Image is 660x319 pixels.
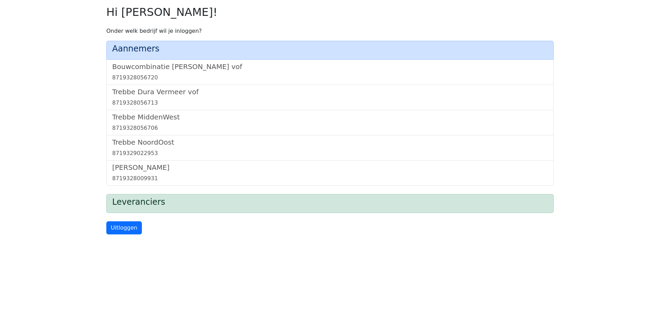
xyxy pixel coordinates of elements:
[112,197,548,207] h4: Leveranciers
[112,138,548,146] h5: Trebbe NoordOost
[112,113,548,132] a: Trebbe MiddenWest8719328056706
[112,88,548,107] a: Trebbe Dura Vermeer vof8719328056713
[106,6,554,19] h2: Hi [PERSON_NAME]!
[112,88,548,96] h5: Trebbe Dura Vermeer vof
[112,174,548,183] div: 8719328009931
[112,99,548,107] div: 8719328056713
[112,74,548,82] div: 8719328056720
[112,44,548,54] h4: Aannemers
[112,138,548,157] a: Trebbe NoordOost8719329022953
[112,124,548,132] div: 8719328056706
[112,149,548,157] div: 8719329022953
[112,62,548,82] a: Bouwcombinatie [PERSON_NAME] vof8719328056720
[112,163,548,172] h5: [PERSON_NAME]
[106,27,554,35] p: Onder welk bedrijf wil je inloggen?
[112,163,548,183] a: [PERSON_NAME]8719328009931
[106,221,142,234] a: Uitloggen
[112,62,548,71] h5: Bouwcombinatie [PERSON_NAME] vof
[112,113,548,121] h5: Trebbe MiddenWest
